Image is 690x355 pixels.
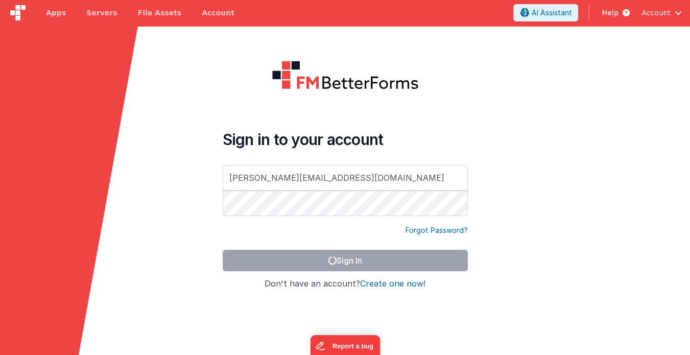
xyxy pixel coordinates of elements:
button: Account [641,8,682,18]
span: Apps [46,8,66,18]
h4: Don't have an account? [223,279,468,289]
span: Help [602,8,618,18]
button: Create one now! [360,279,425,289]
span: File Assets [138,8,182,18]
span: Account [641,8,671,18]
a: Forgot Password? [406,225,468,235]
span: Servers [86,8,117,18]
button: AI Assistant [513,4,578,21]
input: Email Address [223,165,468,191]
span: AI Assistant [531,8,572,18]
button: Sign In [223,250,468,271]
h4: Sign in to your account [223,130,468,149]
